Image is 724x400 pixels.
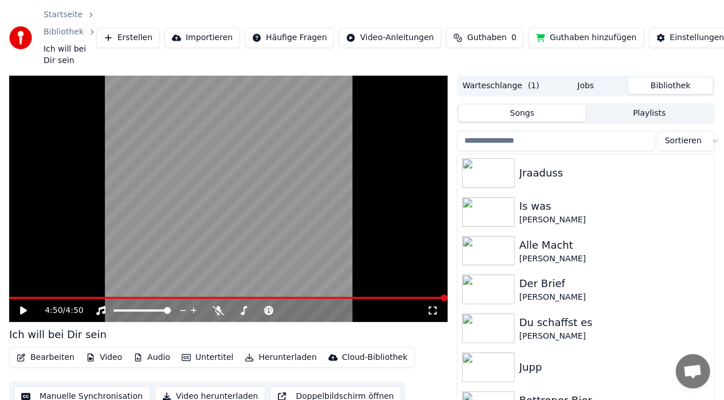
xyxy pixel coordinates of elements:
[543,77,628,94] button: Jobs
[45,305,62,316] span: 4:50
[44,9,83,21] a: Startseite
[519,198,710,214] div: Is was
[459,105,586,121] button: Songs
[65,305,83,316] span: 4:50
[240,350,321,366] button: Herunterladen
[459,77,543,94] button: Warteschlange
[339,28,441,48] button: Video-Anleitungen
[519,214,710,226] div: [PERSON_NAME]
[177,350,238,366] button: Untertitel
[519,359,710,375] div: Jupp
[529,28,644,48] button: Guthaben hinzufügen
[676,354,710,389] div: Chat öffnen
[96,28,160,48] button: Erstellen
[44,26,84,38] a: Bibliothek
[446,28,524,48] button: Guthaben0
[44,9,96,66] nav: breadcrumb
[665,135,702,147] span: Sortieren
[519,292,710,303] div: [PERSON_NAME]
[519,165,710,181] div: Jraaduss
[586,105,713,121] button: Playlists
[528,80,539,92] span: ( 1 )
[9,26,32,49] img: youka
[467,32,507,44] span: Guthaben
[165,28,240,48] button: Importieren
[129,350,175,366] button: Audio
[81,350,127,366] button: Video
[245,28,335,48] button: Häufige Fragen
[519,331,710,342] div: [PERSON_NAME]
[519,253,710,265] div: [PERSON_NAME]
[45,305,72,316] div: /
[519,276,710,292] div: Der Brief
[519,237,710,253] div: Alle Macht
[9,327,107,343] div: Ich will bei Dir sein
[44,44,96,66] span: Ich will bei Dir sein
[342,352,408,363] div: Cloud-Bibliothek
[12,350,79,366] button: Bearbeiten
[628,77,713,94] button: Bibliothek
[511,32,516,44] span: 0
[519,315,710,331] div: Du schaffst es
